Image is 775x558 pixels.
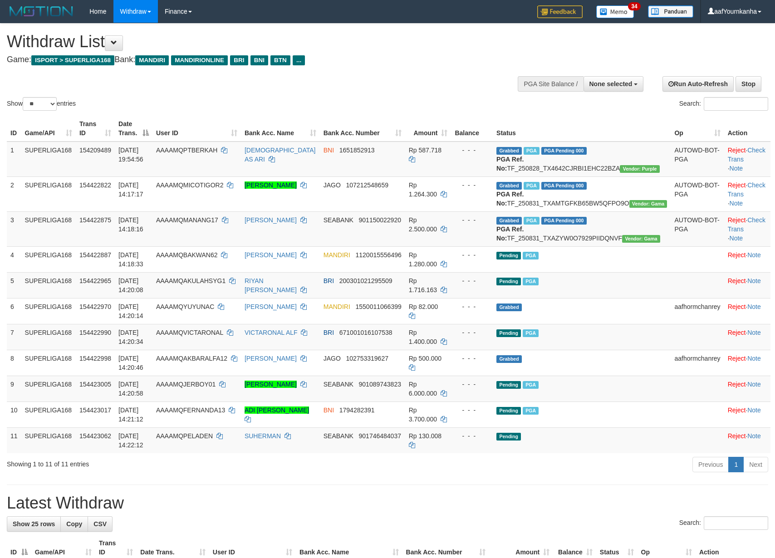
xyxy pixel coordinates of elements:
[493,116,671,142] th: Status
[496,278,521,285] span: Pending
[21,401,76,427] td: SUPERLIGA168
[324,355,341,362] span: JAGO
[324,381,353,388] span: SEABANK
[455,215,489,225] div: - - -
[230,55,248,65] span: BRI
[21,211,76,246] td: SUPERLIGA168
[156,147,217,154] span: AAAAMQPTBERKAH
[245,181,297,189] a: [PERSON_NAME]
[496,407,521,415] span: Pending
[524,217,540,225] span: Marked by aafsengchandara
[671,176,724,211] td: AUTOWD-BOT-PGA
[724,176,770,211] td: · ·
[324,181,341,189] span: JAGO
[455,354,489,363] div: - - -
[156,216,218,224] span: AAAAMQMANANG17
[724,246,770,272] td: ·
[356,303,402,310] span: Copy 1550011066399 to clipboard
[7,97,76,111] label: Show entries
[66,520,82,528] span: Copy
[79,147,111,154] span: 154209489
[156,355,227,362] span: AAAAMQAKBARALFA12
[728,181,765,198] a: Check Trans
[409,277,437,294] span: Rp 1.716.163
[359,381,401,388] span: Copy 901089743823 to clipboard
[496,433,521,441] span: Pending
[79,406,111,414] span: 154423017
[245,251,297,259] a: [PERSON_NAME]
[409,329,437,345] span: Rp 1.400.000
[409,355,441,362] span: Rp 500.000
[21,376,76,401] td: SUPERLIGA168
[250,55,268,65] span: BNI
[679,97,768,111] label: Search:
[324,216,353,224] span: SEABANK
[724,298,770,324] td: ·
[21,116,76,142] th: Game/API: activate to sort column ascending
[118,406,143,423] span: [DATE] 14:21:12
[496,355,522,363] span: Grabbed
[747,432,761,440] a: Note
[7,401,21,427] td: 10
[118,381,143,397] span: [DATE] 14:20:58
[156,406,225,414] span: AAAAMQFERNANDA13
[118,355,143,371] span: [DATE] 14:20:46
[7,176,21,211] td: 2
[455,302,489,311] div: - - -
[293,55,305,65] span: ...
[589,80,633,88] span: None selected
[156,303,214,310] span: AAAAMQYUYUNAC
[747,303,761,310] a: Note
[455,328,489,337] div: - - -
[728,147,746,154] a: Reject
[7,516,61,532] a: Show 25 rows
[21,324,76,350] td: SUPERLIGA168
[93,520,107,528] span: CSV
[671,298,724,324] td: aafhormchanrey
[662,76,734,92] a: Run Auto-Refresh
[496,225,524,242] b: PGA Ref. No:
[21,142,76,177] td: SUPERLIGA168
[31,55,114,65] span: ISPORT > SUPERLIGA168
[409,216,437,233] span: Rp 2.500.000
[730,200,743,207] a: Note
[245,303,297,310] a: [PERSON_NAME]
[79,303,111,310] span: 154422970
[455,406,489,415] div: - - -
[724,211,770,246] td: · ·
[730,235,743,242] a: Note
[541,147,587,155] span: PGA Pending
[21,350,76,376] td: SUPERLIGA168
[339,406,375,414] span: Copy 1794282391 to clipboard
[455,276,489,285] div: - - -
[409,406,437,423] span: Rp 3.700.000
[7,246,21,272] td: 4
[156,432,213,440] span: AAAAMQPELADEN
[21,298,76,324] td: SUPERLIGA168
[7,456,316,469] div: Showing 1 to 11 of 11 entries
[324,251,350,259] span: MANDIRI
[356,251,402,259] span: Copy 1120015556496 to clipboard
[320,116,405,142] th: Bank Acc. Number: activate to sort column ascending
[728,329,746,336] a: Reject
[747,406,761,414] a: Note
[324,303,350,310] span: MANDIRI
[359,432,401,440] span: Copy 901746484037 to clipboard
[409,432,441,440] span: Rp 130.008
[245,147,316,163] a: [DEMOGRAPHIC_DATA] AS ARI
[455,146,489,155] div: - - -
[409,181,437,198] span: Rp 1.264.300
[7,211,21,246] td: 3
[747,277,761,284] a: Note
[724,376,770,401] td: ·
[455,431,489,441] div: - - -
[118,147,143,163] span: [DATE] 19:54:56
[7,272,21,298] td: 5
[76,116,115,142] th: Trans ID: activate to sort column ascending
[7,376,21,401] td: 9
[79,355,111,362] span: 154422998
[156,329,223,336] span: AAAAMQVICTARONAL
[79,381,111,388] span: 154423005
[493,176,671,211] td: TF_250831_TXAMTGFKB65BW5QFPO9O
[728,355,746,362] a: Reject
